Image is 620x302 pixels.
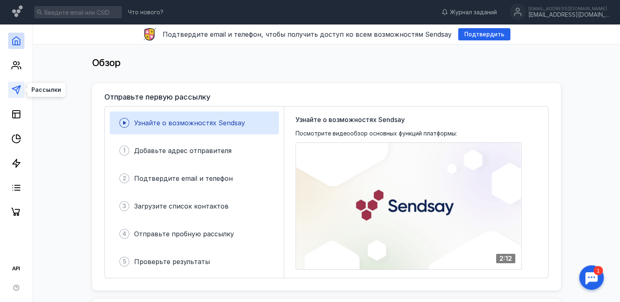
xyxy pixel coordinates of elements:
[122,230,126,238] span: 4
[134,202,229,210] span: Загрузите список контактов
[528,11,610,18] div: [EMAIL_ADDRESS][DOMAIN_NAME]
[104,93,210,101] h3: Отправьте первую рассылку
[458,28,510,40] button: Подтвердить
[18,5,28,14] div: 1
[296,129,457,138] span: Посмотрите видеообзор основных функций платформы:
[528,6,610,11] div: [EMAIL_ADDRESS][DOMAIN_NAME]
[124,9,168,15] a: Что нового?
[437,8,501,16] a: Журнал заданий
[496,254,515,263] div: 2:12
[123,174,126,182] span: 2
[31,87,61,93] span: Рассылки
[450,8,497,16] span: Журнал заданий
[134,230,234,238] span: Отправьте пробную рассылку
[123,147,126,155] span: 1
[163,30,452,38] span: Подтвердите email и телефон, чтобы получить доступ ко всем возможностям Sendsay
[128,9,163,15] span: Что нового?
[134,174,233,182] span: Подтвердите email и телефон
[464,31,504,38] span: Подтвердить
[134,258,210,266] span: Проверьте результаты
[134,119,245,127] span: Узнайте о возможностях Sendsay
[92,57,121,69] span: Обзор
[122,202,126,210] span: 3
[134,147,232,155] span: Добавьте адрес отправителя
[34,6,122,18] input: Введите email или CSID
[123,258,126,266] span: 5
[296,115,405,124] span: Узнайте о возможностях Sendsay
